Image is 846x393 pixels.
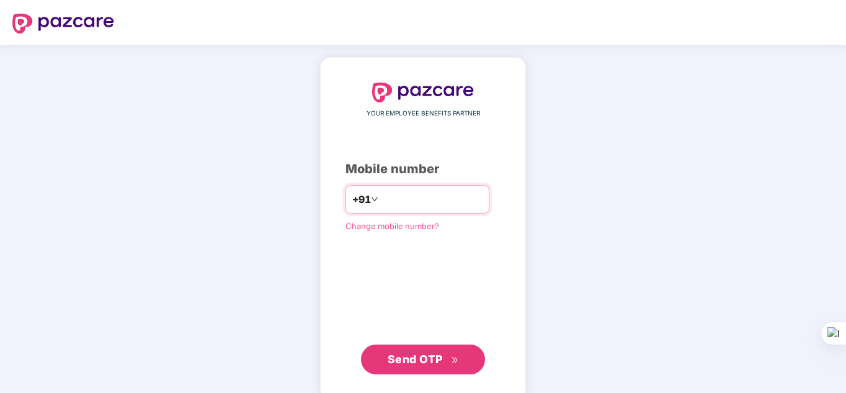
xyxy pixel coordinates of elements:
span: YOUR EMPLOYEE BENEFITS PARTNER [367,109,480,119]
div: Mobile number [345,160,501,179]
span: +91 [352,192,371,207]
img: logo [372,83,474,102]
button: Send OTPdouble-right [361,345,485,374]
img: logo [12,14,114,34]
span: double-right [451,356,459,364]
a: Change mobile number? [345,221,439,231]
span: Send OTP [388,353,443,366]
span: down [371,196,378,203]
